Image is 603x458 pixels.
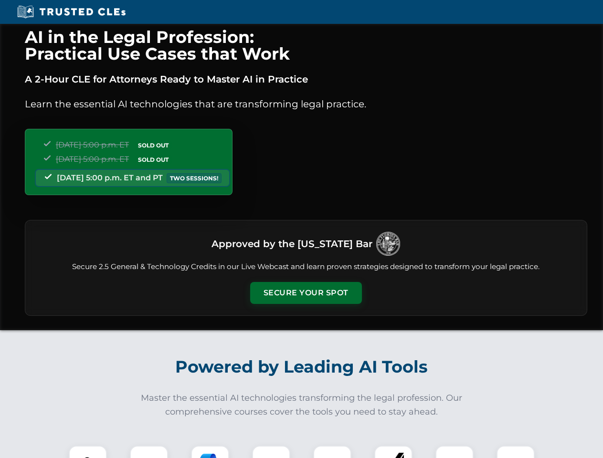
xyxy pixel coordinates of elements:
p: A 2-Hour CLE for Attorneys Ready to Master AI in Practice [25,72,587,87]
img: Logo [376,232,400,256]
button: Secure Your Spot [250,282,362,304]
p: Learn the essential AI technologies that are transforming legal practice. [25,96,587,112]
img: Trusted CLEs [14,5,128,19]
h2: Powered by Leading AI Tools [37,350,566,384]
span: SOLD OUT [135,155,172,165]
span: SOLD OUT [135,140,172,150]
span: [DATE] 5:00 p.m. ET [56,140,129,149]
span: [DATE] 5:00 p.m. ET [56,155,129,164]
h3: Approved by the [US_STATE] Bar [212,235,372,252]
h1: AI in the Legal Profession: Practical Use Cases that Work [25,29,587,62]
p: Master the essential AI technologies transforming the legal profession. Our comprehensive courses... [135,391,469,419]
p: Secure 2.5 General & Technology Credits in our Live Webcast and learn proven strategies designed ... [37,261,575,272]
